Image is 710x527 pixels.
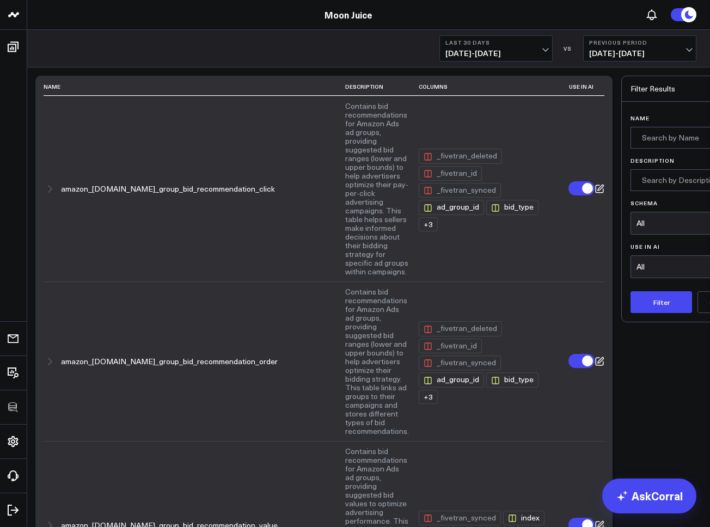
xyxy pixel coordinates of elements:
div: bid_type [486,200,538,215]
th: Use in AI [568,78,595,96]
div: index [503,511,544,525]
button: index [503,508,547,525]
button: Contains bid recommendations for Amazon Ads ad groups, providing suggested bid ranges (lower and ... [345,287,409,436]
div: ad_group_id [419,200,484,215]
button: bid_type [486,370,541,387]
div: _fivetran_deleted [419,321,502,336]
button: Filter [631,291,692,313]
div: bid_type [486,372,538,387]
div: _fivetran_deleted [419,149,502,163]
div: ad_group_id [419,372,484,387]
button: _fivetran_synced [419,353,503,370]
button: _fivetran_deleted [419,319,504,336]
button: +3 [419,388,440,404]
button: ad_group_id [419,370,486,387]
a: Moon Juice [325,9,372,21]
div: _fivetran_synced [419,511,501,525]
span: [DATE] - [DATE] [445,49,547,58]
button: _fivetran_deleted [419,146,504,163]
div: _fivetran_id [419,166,482,181]
a: AskCorral [602,479,696,513]
div: + 3 [419,390,438,404]
button: amazon_[DOMAIN_NAME]_group_bid_recommendation_click [61,185,275,193]
b: Last 30 Days [445,39,547,46]
button: ad_group_id [419,198,486,215]
button: +3 [419,215,440,231]
button: _fivetran_synced [419,181,503,198]
div: _fivetran_id [419,339,482,353]
th: Name [44,78,345,96]
button: Contains bid recommendations for Amazon Ads ad groups, providing suggested bid ranges (lower and ... [345,102,409,276]
th: Description [345,78,419,96]
div: _fivetran_synced [419,183,501,198]
label: Turn off Use in AI [568,181,595,195]
button: Last 30 Days[DATE]-[DATE] [439,35,553,62]
button: bid_type [486,198,541,215]
label: Turn off Use in AI [568,354,595,368]
button: _fivetran_synced [419,508,503,525]
button: amazon_[DOMAIN_NAME]_group_bid_recommendation_order [61,357,278,366]
b: Previous Period [589,39,690,46]
span: [DATE] - [DATE] [589,49,690,58]
button: _fivetran_id [419,164,484,181]
th: Columns [419,78,568,96]
button: _fivetran_id [419,336,484,353]
div: + 3 [419,217,438,231]
div: _fivetran_synced [419,356,501,370]
button: Previous Period[DATE]-[DATE] [583,35,696,62]
div: VS [558,45,578,52]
